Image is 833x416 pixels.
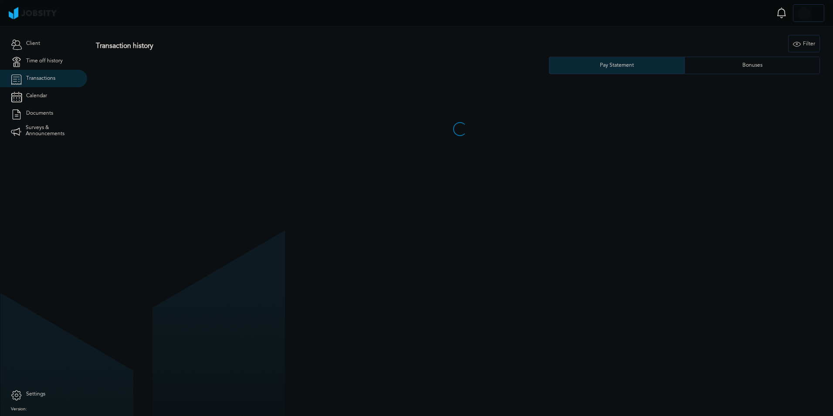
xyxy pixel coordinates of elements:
[26,125,76,137] span: Surveys & Announcements
[26,391,45,397] span: Settings
[738,62,767,68] div: Bonuses
[788,35,820,52] button: Filter
[26,41,40,47] span: Client
[26,58,63,64] span: Time off history
[596,62,638,68] div: Pay Statement
[789,35,819,53] div: Filter
[96,42,492,50] h3: Transaction history
[11,407,27,412] label: Version:
[684,57,820,74] button: Bonuses
[26,110,53,116] span: Documents
[26,75,55,82] span: Transactions
[549,57,684,74] button: Pay Statement
[26,93,47,99] span: Calendar
[9,7,57,19] img: ab4bad089aa723f57921c736e9817d99.png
